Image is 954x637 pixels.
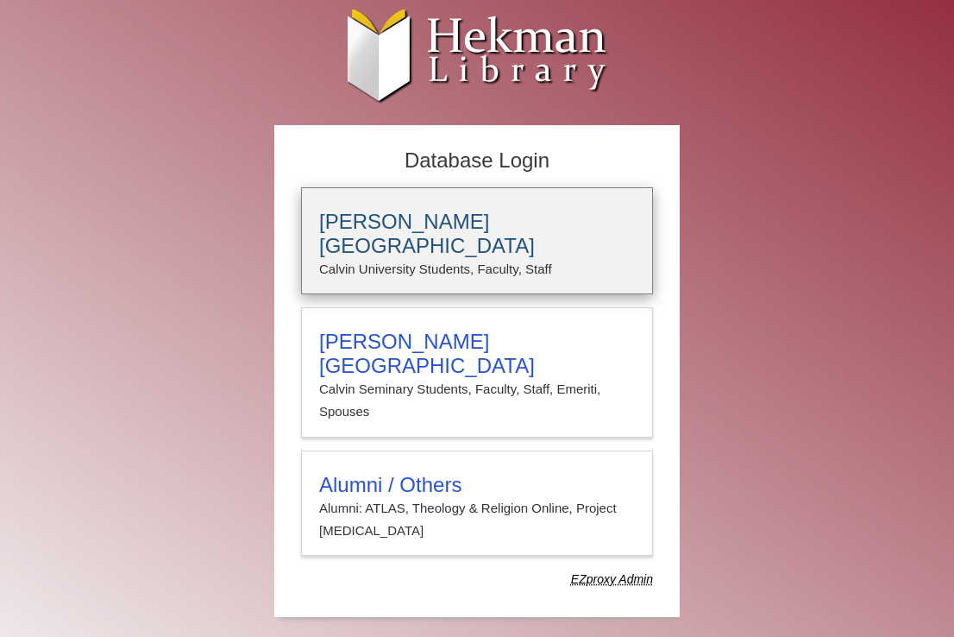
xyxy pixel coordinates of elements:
[319,473,635,497] h3: Alumni / Others
[319,330,635,378] h3: [PERSON_NAME][GEOGRAPHIC_DATA]
[319,497,635,543] p: Alumni: ATLAS, Theology & Religion Online, Project [MEDICAL_DATA]
[319,210,635,258] h3: [PERSON_NAME][GEOGRAPHIC_DATA]
[571,572,653,586] dfn: Use Alumni login
[319,258,635,281] p: Calvin University Students, Faculty, Staff
[301,187,653,294] a: [PERSON_NAME][GEOGRAPHIC_DATA]Calvin University Students, Faculty, Staff
[319,378,635,424] p: Calvin Seminary Students, Faculty, Staff, Emeriti, Spouses
[301,307,653,438] a: [PERSON_NAME][GEOGRAPHIC_DATA]Calvin Seminary Students, Faculty, Staff, Emeriti, Spouses
[319,473,635,543] summary: Alumni / OthersAlumni: ATLAS, Theology & Religion Online, Project [MEDICAL_DATA]
[292,143,662,179] h2: Database Login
